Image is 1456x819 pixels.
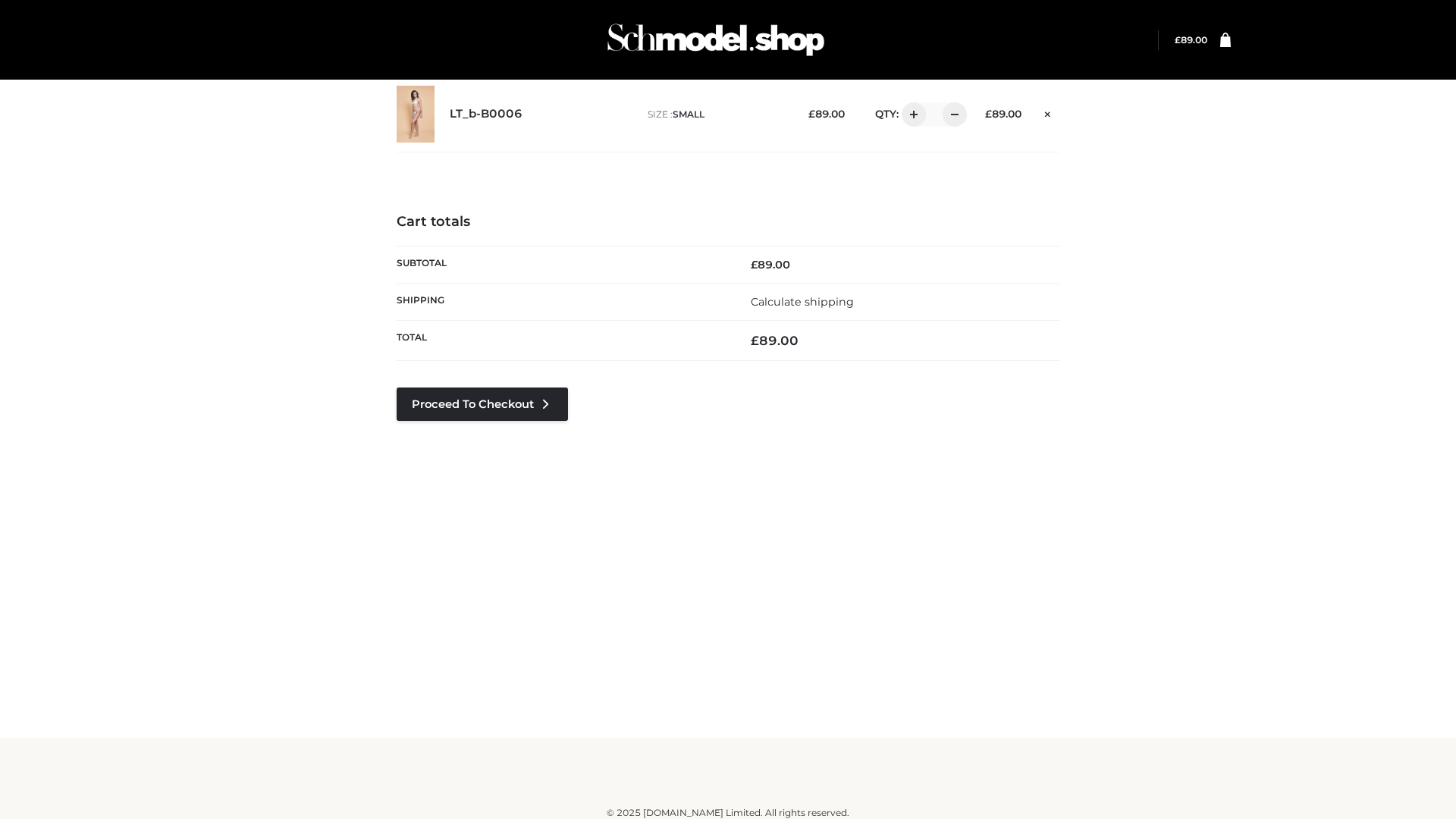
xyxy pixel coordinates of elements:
span: £ [751,258,758,271]
bdi: 89.00 [808,108,845,120]
span: £ [751,333,759,348]
img: Schmodel Admin 964 [602,10,830,70]
div: QTY: [860,102,962,127]
th: Shipping [397,283,728,320]
span: £ [808,108,815,120]
bdi: 89.00 [985,108,1021,120]
a: Calculate shipping [751,295,854,309]
th: Total [397,321,728,361]
span: SMALL [673,108,704,120]
a: Proceed to Checkout [397,388,568,421]
bdi: 89.00 [751,258,790,271]
bdi: 89.00 [751,333,799,348]
span: £ [985,108,992,120]
span: £ [1175,34,1181,45]
p: size : [648,108,785,121]
bdi: 89.00 [1175,34,1207,45]
a: LT_b-B0006 [450,107,522,121]
a: Remove this item [1037,102,1059,122]
th: Subtotal [397,246,728,283]
a: £89.00 [1175,34,1207,45]
h4: Cart totals [397,214,1059,231]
